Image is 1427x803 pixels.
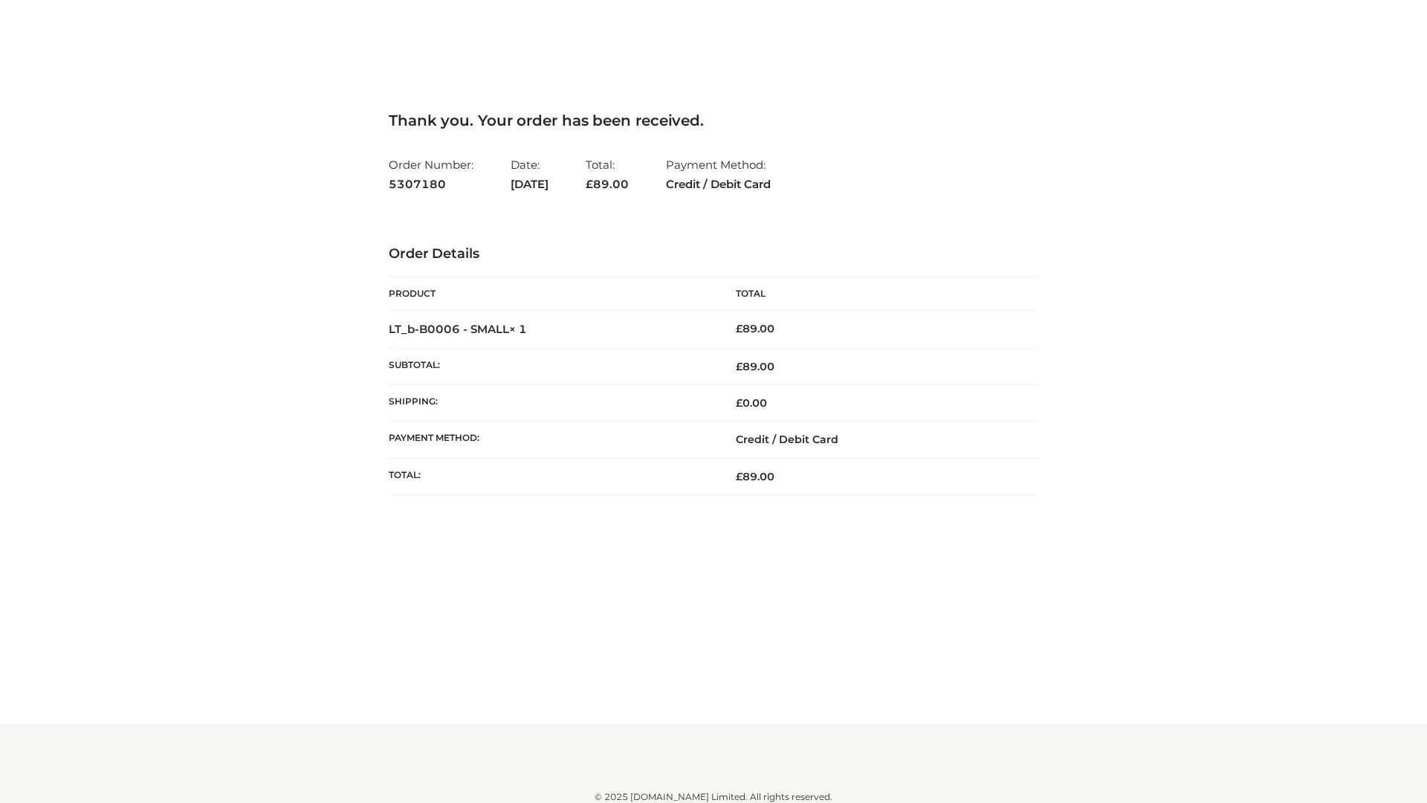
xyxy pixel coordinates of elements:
th: Payment method: [389,422,713,458]
bdi: 89.00 [736,322,774,335]
span: 89.00 [736,360,774,373]
th: Shipping: [389,385,713,422]
li: Payment Method: [666,152,771,197]
th: Product [389,277,713,311]
span: £ [586,177,593,191]
span: £ [736,360,742,373]
strong: × 1 [509,322,527,336]
td: Credit / Debit Card [713,422,1038,458]
span: £ [736,322,742,335]
span: £ [736,396,742,410]
li: Date: [511,152,549,197]
bdi: 0.00 [736,396,767,410]
h3: Thank you. Your order has been received. [389,112,1038,129]
li: Total: [586,152,629,197]
th: Total [713,277,1038,311]
th: Total: [389,458,713,494]
strong: Credit / Debit Card [666,175,771,194]
strong: LT_b-B0006 - SMALL [389,322,527,336]
span: £ [736,470,742,483]
strong: [DATE] [511,175,549,194]
span: 89.00 [586,177,629,191]
span: 89.00 [736,470,774,483]
li: Order Number: [389,152,473,197]
th: Subtotal: [389,348,713,384]
strong: 5307180 [389,175,473,194]
h3: Order Details [389,246,1038,262]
